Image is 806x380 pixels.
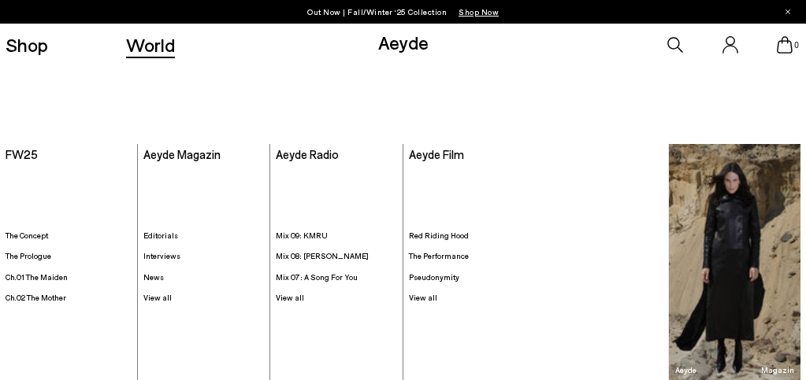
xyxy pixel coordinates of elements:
[143,147,221,161] a: Aeyde Magazin
[409,251,530,261] a: The Performance
[409,293,530,303] a: View all
[793,41,800,50] span: 0
[378,31,429,53] a: Aeyde
[6,147,38,161] a: FW25
[6,251,51,260] span: The Prologue
[143,231,178,240] span: Editorials
[409,147,464,161] a: Aeyde Film
[126,35,175,54] a: World
[143,272,164,282] span: News
[777,36,793,53] a: 0
[459,7,499,17] span: Navigate to /collections/new-in
[143,251,180,260] span: Interviews
[6,231,132,241] a: The Concept
[761,366,794,374] h3: Magazin
[276,231,396,241] a: Mix 09: KMRU
[6,35,48,54] a: Shop
[276,293,396,303] a: View all
[409,293,437,302] span: View all
[276,272,358,282] span: Mix 07: A Song For You
[276,231,328,240] span: Mix 09: KMRU
[276,272,396,282] a: Mix 07: A Song For You
[143,293,264,303] a: View all
[276,147,339,161] a: Aeyde Radio
[409,272,530,282] a: Pseudonymity
[143,251,264,261] a: Interviews
[409,231,530,241] a: Red Riding Hood
[276,251,369,260] span: Mix 08: [PERSON_NAME]
[409,231,469,240] span: Red Riding Hood
[6,293,66,302] span: Ch.02 The Mother
[143,293,172,302] span: View all
[675,366,696,374] h3: Aeyde
[307,4,499,20] p: Out Now | Fall/Winter ‘25 Collection
[6,272,68,282] span: Ch.01 The Maiden
[143,231,264,241] a: Editorials
[6,251,132,261] a: The Prologue
[276,293,304,302] span: View all
[6,272,132,282] a: Ch.01 The Maiden
[276,251,396,261] a: Mix 08: [PERSON_NAME]
[6,293,132,303] a: Ch.02 The Mother
[143,272,264,282] a: News
[409,251,469,260] span: The Performance
[6,231,48,240] span: The Concept
[409,272,459,282] span: Pseudonymity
